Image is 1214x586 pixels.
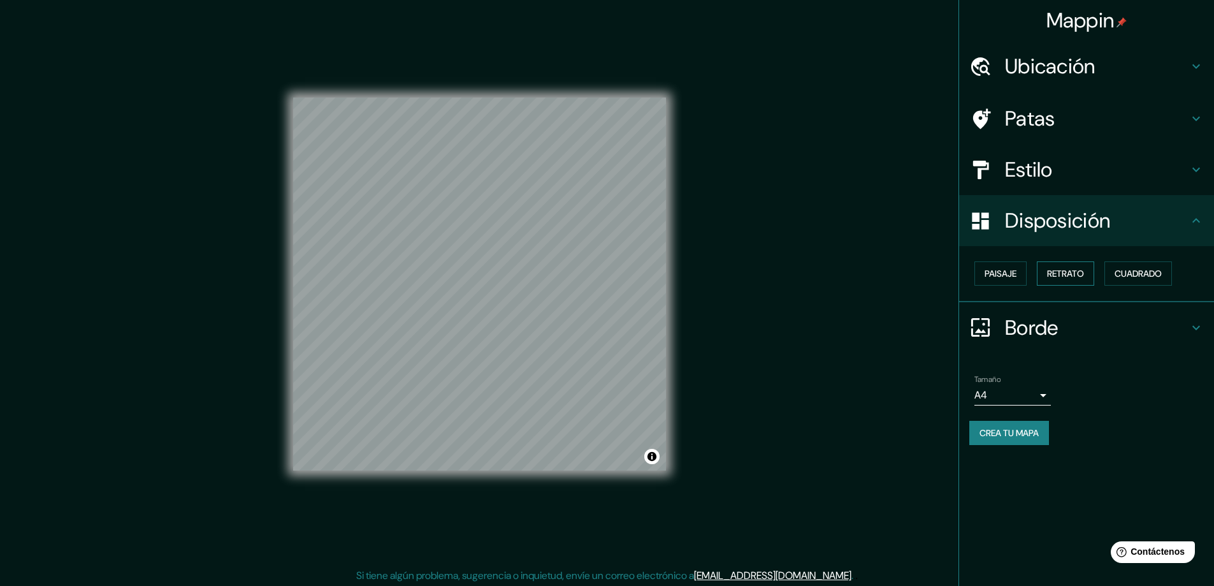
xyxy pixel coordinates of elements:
font: Ubicación [1005,53,1095,80]
font: Crea tu mapa [979,427,1039,439]
button: Paisaje [974,261,1027,286]
div: Borde [959,302,1214,353]
div: Ubicación [959,41,1214,92]
img: pin-icon.png [1116,17,1127,27]
font: . [855,568,858,582]
font: Borde [1005,314,1059,341]
button: Retrato [1037,261,1094,286]
a: [EMAIL_ADDRESS][DOMAIN_NAME] [694,569,851,582]
font: Mappin [1046,7,1115,34]
font: Cuadrado [1115,268,1162,279]
font: Disposición [1005,207,1110,234]
font: . [851,569,853,582]
div: Estilo [959,144,1214,195]
font: Paisaje [985,268,1016,279]
font: Estilo [1005,156,1053,183]
button: Cuadrado [1104,261,1172,286]
font: . [853,568,855,582]
iframe: Lanzador de widgets de ayuda [1101,536,1200,572]
font: Retrato [1047,268,1084,279]
div: Patas [959,93,1214,144]
button: Crea tu mapa [969,421,1049,445]
font: Patas [1005,105,1055,132]
button: Activar o desactivar atribución [644,449,660,464]
font: Tamaño [974,374,1001,385]
div: A4 [974,385,1051,406]
font: A4 [974,388,987,402]
canvas: Mapa [293,98,666,471]
font: Si tiene algún problema, sugerencia o inquietud, envíe un correo electrónico a [356,569,694,582]
div: Disposición [959,195,1214,246]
